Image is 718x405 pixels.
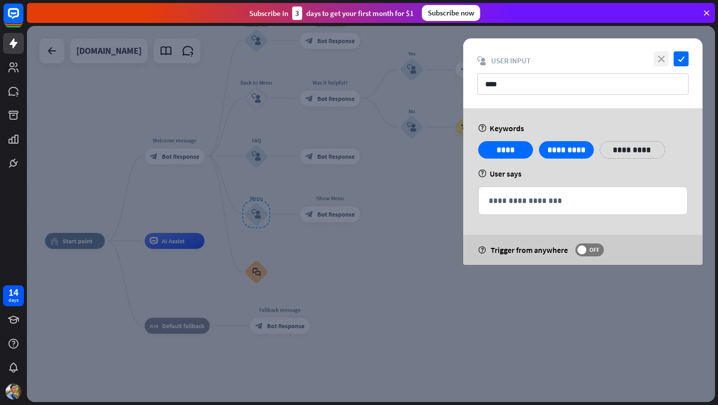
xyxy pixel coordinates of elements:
div: 3 [292,6,302,20]
div: 14 [8,288,18,297]
button: Open LiveChat chat widget [8,4,38,34]
span: OFF [586,246,602,254]
i: help [478,246,486,254]
span: Trigger from anywhere [491,245,568,255]
i: block_user_input [477,56,486,65]
div: Subscribe in days to get your first month for $1 [249,6,414,20]
div: Keywords [478,123,688,133]
div: days [8,297,18,304]
i: help [478,170,487,178]
span: User Input [491,56,531,65]
div: Subscribe now [422,5,480,21]
i: close [654,51,669,66]
i: help [478,124,487,132]
div: User says [478,169,688,179]
a: 14 days [3,285,24,306]
i: check [674,51,689,66]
